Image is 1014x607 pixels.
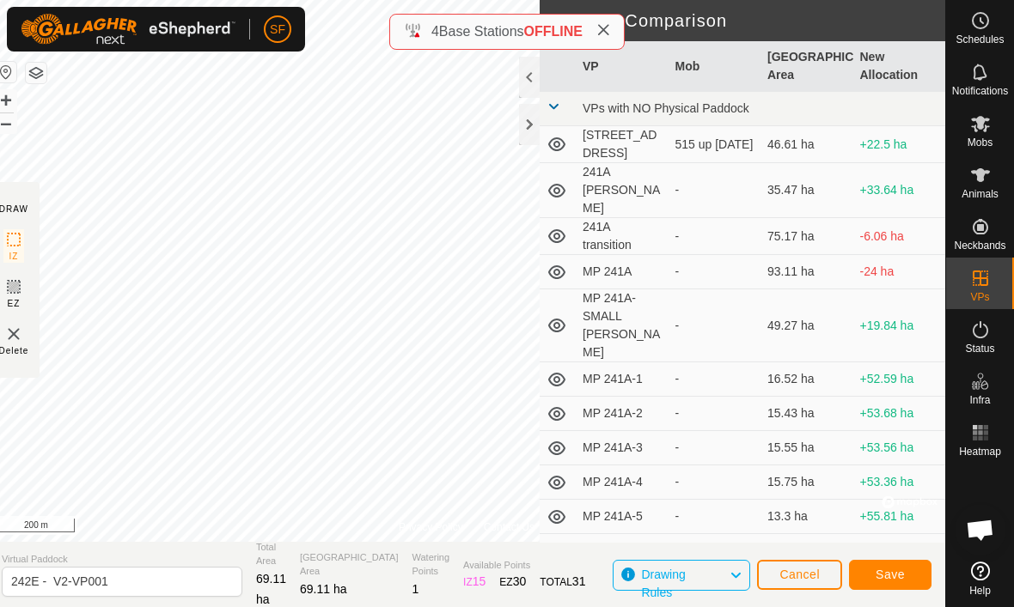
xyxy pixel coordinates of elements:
td: -24 ha [853,255,946,289]
span: Cancel [779,568,820,581]
td: +53.84 ha [853,534,946,568]
td: MP 241A-1 [576,362,669,397]
td: +19.84 ha [853,289,946,362]
span: EZ [8,297,21,310]
td: MP 241A-2 [576,397,669,431]
div: IZ [463,573,486,591]
span: Animals [962,189,999,199]
div: - [675,228,754,246]
div: - [675,263,754,281]
span: Save [876,568,905,581]
span: Neckbands [954,240,1005,251]
td: MP 241A- SMALL [PERSON_NAME] [576,289,669,362]
button: Map Layers [26,63,46,83]
div: - [675,370,754,388]
span: [GEOGRAPHIC_DATA] Area [300,550,399,579]
td: 16.52 ha [760,362,853,397]
span: Total Area [256,540,286,568]
td: +53.36 ha [853,465,946,500]
span: Available Points [463,558,585,573]
td: [STREET_ADDRESS] [576,126,669,163]
span: OFFLINE [524,24,583,39]
td: +33.64 ha [853,163,946,218]
span: Infra [969,395,990,405]
td: 35.47 ha [760,163,853,218]
span: 15 [473,574,486,588]
div: Open chat [955,504,1006,555]
span: Heatmap [959,446,1001,457]
td: 15.43 ha [760,397,853,431]
td: -6.06 ha [853,218,946,255]
td: 46.61 ha [760,126,853,163]
span: Drawing Rules [641,568,685,599]
td: 75.17 ha [760,218,853,255]
span: Status [965,343,994,354]
div: - [675,473,754,491]
td: 15.75 ha [760,465,853,500]
th: New Allocation [853,41,946,92]
div: 515 up [DATE] [675,136,754,154]
td: MP 241A-6 [576,534,669,568]
div: - [675,439,754,457]
td: +52.59 ha [853,362,946,397]
th: [GEOGRAPHIC_DATA] Area [760,41,853,92]
td: +22.5 ha [853,126,946,163]
div: EZ [499,573,526,591]
div: - [675,404,754,422]
td: 15.55 ha [760,431,853,465]
span: Base Stations [439,24,524,39]
div: - [675,507,754,525]
span: 30 [513,574,527,588]
td: MP 241A-5 [576,500,669,534]
td: MP 241A [576,255,669,289]
td: +53.68 ha [853,397,946,431]
div: - [675,181,754,199]
td: 93.11 ha [760,255,853,289]
th: VP [576,41,669,92]
span: 1 [412,582,419,596]
td: 241A transition [576,218,669,255]
td: 241A [PERSON_NAME] [576,163,669,218]
span: Watering Points [412,550,450,579]
td: +53.56 ha [853,431,946,465]
span: Mobs [968,137,993,148]
span: Notifications [952,86,1008,96]
img: Gallagher Logo [21,14,235,45]
a: Help [946,555,1014,603]
td: 49.27 ha [760,289,853,362]
img: VP [3,324,24,344]
span: IZ [9,250,18,263]
span: SF [270,21,285,39]
div: - [675,542,754,560]
span: Help [969,586,991,596]
div: - [675,317,754,335]
span: 4 [431,24,439,39]
span: Virtual Paddock [2,552,242,567]
a: Contact Us [484,519,534,535]
td: 13.3 ha [760,500,853,534]
h2: VP Area Comparison [550,10,945,31]
th: Mob [669,41,761,92]
span: VPs [970,292,989,302]
button: Save [849,560,932,590]
td: MP 241A-3 [576,431,669,465]
span: Schedules [956,34,1004,45]
td: MP 241A-4 [576,465,669,500]
div: TOTAL [540,573,585,591]
button: Cancel [757,560,842,590]
span: 69.11 ha [300,582,347,596]
td: +55.81 ha [853,500,946,534]
span: VPs with NO Physical Paddock [583,101,749,115]
span: 69.11 ha [256,572,286,606]
td: 15.27 ha [760,534,853,568]
span: 31 [572,574,586,588]
a: Privacy Policy [399,519,463,535]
